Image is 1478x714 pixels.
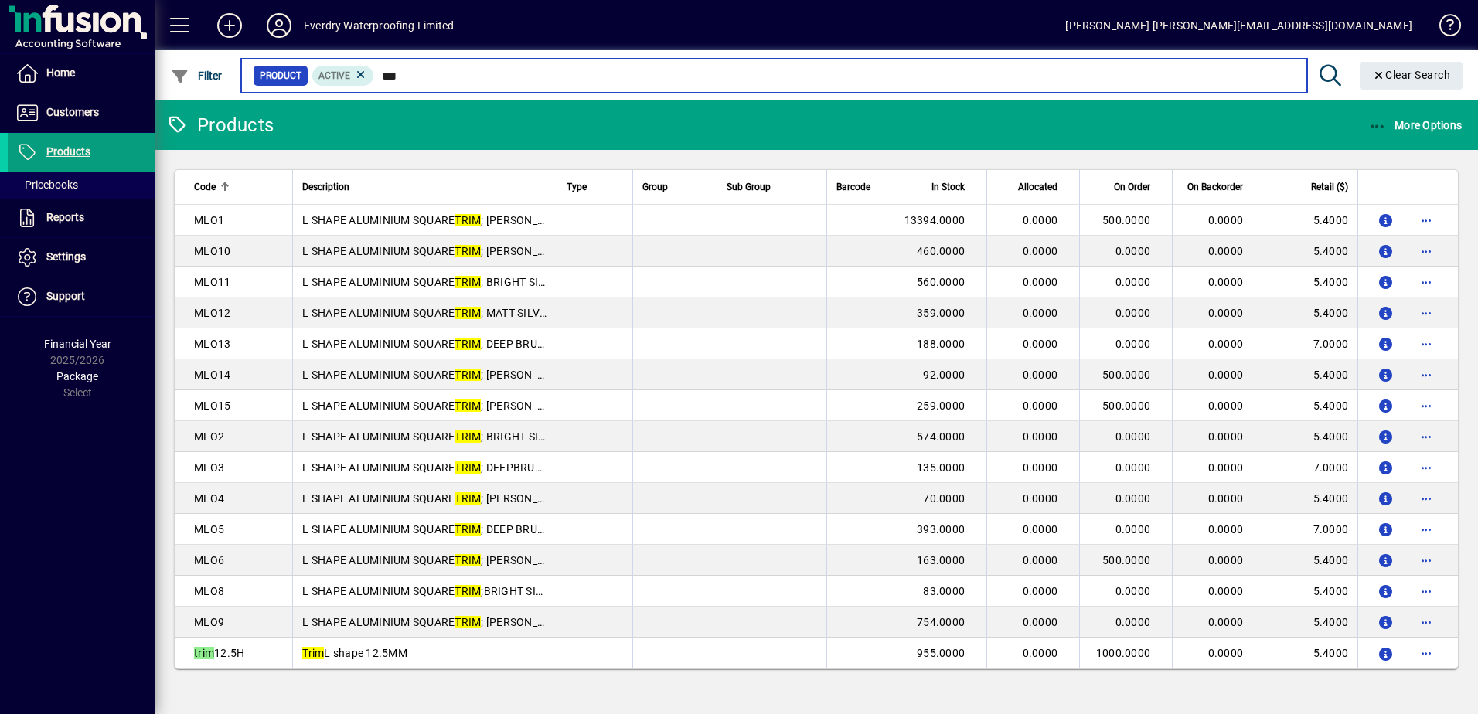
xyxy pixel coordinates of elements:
td: 5.4000 [1265,576,1357,607]
a: Customers [8,93,155,132]
button: Clear [1360,62,1463,90]
span: 163.0000 [917,554,965,566]
span: 500.0000 [1102,214,1150,226]
div: Group [642,178,707,195]
span: Clear Search [1372,69,1451,81]
span: 0.0000 [1023,554,1058,566]
span: 500.0000 [1102,369,1150,381]
div: Type [567,178,623,195]
td: 5.4000 [1265,205,1357,236]
span: 0.0000 [1115,307,1151,319]
span: 92.0000 [923,369,965,381]
a: Reports [8,199,155,237]
span: 259.0000 [917,399,965,412]
span: L SHAPE ALUMINIUM SQUARE ; MATT SILVER 8 MM [302,307,584,319]
span: 0.0000 [1208,461,1244,474]
span: 0.0000 [1115,245,1151,257]
span: Code [194,178,216,195]
span: MLO15 [194,399,230,412]
td: 5.4000 [1265,607,1357,637]
span: Settings [46,250,86,263]
span: 0.0000 [1208,245,1244,257]
span: On Order [1114,178,1150,195]
span: Reports [46,211,84,223]
span: 460.0000 [917,245,965,257]
span: 70.0000 [923,492,965,505]
span: 0.0000 [1023,245,1058,257]
div: Description [302,178,547,195]
em: TRIM [455,276,481,288]
span: 754.0000 [917,616,965,628]
button: More options [1414,362,1439,387]
span: 0.0000 [1208,554,1244,566]
span: L SHAPE ALUMINIUM SQUARE ; [PERSON_NAME] 11 MM [302,214,608,226]
span: 0.0000 [1023,307,1058,319]
span: 0.0000 [1208,585,1244,597]
span: 0.0000 [1208,492,1244,505]
a: Home [8,54,155,93]
em: TRIM [455,554,481,566]
span: MLO4 [194,492,224,505]
button: Add [205,12,254,39]
span: 0.0000 [1208,616,1244,628]
span: 0.0000 [1023,523,1058,535]
span: 0.0000 [1208,338,1244,350]
td: 5.4000 [1265,637,1357,668]
button: More options [1414,517,1439,542]
em: TRIM [455,430,481,443]
span: 0.0000 [1115,585,1151,597]
span: Barcode [836,178,870,195]
span: L SHAPE ALUMINIUM SQUARE ; [PERSON_NAME] 8 MM [302,399,601,412]
span: Retail ($) [1311,178,1348,195]
span: 0.0000 [1023,647,1058,659]
span: 0.0000 [1208,430,1244,443]
span: Description [302,178,349,195]
span: 0.0000 [1023,276,1058,288]
em: Trim [302,647,324,659]
button: More options [1414,393,1439,418]
span: Home [46,66,75,79]
span: L SHAPE ALUMINIUM SQUARE ; [PERSON_NAME] 11MM [302,554,605,566]
span: MLO12 [194,307,230,319]
span: Customers [46,106,99,118]
em: TRIM [455,369,481,381]
span: 0.0000 [1115,461,1151,474]
span: Allocated [1018,178,1057,195]
span: L SHAPE ALUMINIUM SQUARE ; BRIGHT SILVER 11MM [302,430,598,443]
button: More Options [1364,111,1466,139]
td: 7.0000 [1265,514,1357,545]
button: More options [1414,331,1439,356]
div: Allocated [996,178,1071,195]
span: 500.0000 [1102,554,1150,566]
span: 0.0000 [1208,523,1244,535]
td: 5.4000 [1265,390,1357,421]
span: Type [567,178,587,195]
span: L SHAPE ALUMINIUM SQUARE ; [PERSON_NAME] 10 MM [302,616,608,628]
span: 12.5H [194,647,244,659]
span: L SHAPE ALUMINIUM SQUARE ; BRIGHT SILVER [DOMAIN_NAME] [302,276,652,288]
div: Sub Group [727,178,817,195]
span: L SHAPE ALUMINIUM SQUARE ; DEEP BRUSH SILVER 8 [302,338,598,350]
div: In Stock [904,178,979,195]
span: Products [46,145,90,158]
span: MLO8 [194,585,224,597]
div: [PERSON_NAME] [PERSON_NAME][EMAIL_ADDRESS][DOMAIN_NAME] [1065,13,1412,38]
span: 574.0000 [917,430,965,443]
button: More options [1414,455,1439,480]
div: On Order [1089,178,1164,195]
span: 0.0000 [1023,214,1058,226]
span: 13394.0000 [904,214,965,226]
em: TRIM [455,523,481,535]
span: 0.0000 [1023,616,1058,628]
span: On Backorder [1187,178,1243,195]
span: 0.0000 [1023,338,1058,350]
button: More options [1414,301,1439,325]
span: 0.0000 [1023,492,1058,505]
span: 0.0000 [1023,369,1058,381]
button: More options [1414,270,1439,294]
span: 135.0000 [917,461,965,474]
em: trim [194,647,214,659]
td: 5.4000 [1265,545,1357,576]
span: MLO6 [194,554,224,566]
span: 0.0000 [1115,492,1151,505]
